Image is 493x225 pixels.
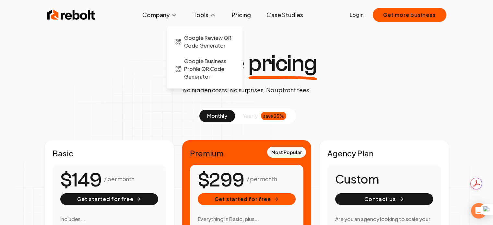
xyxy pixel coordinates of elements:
[188,8,221,21] button: Tools
[53,148,166,158] h2: Basic
[335,173,433,186] h1: Custom
[172,55,237,83] a: Google Business Profile QR Code Generator
[198,166,244,195] number-flow-react: $299
[182,85,311,95] p: No hidden costs. No surprises. No upfront fees.
[247,174,277,184] p: / per month
[60,166,101,195] number-flow-react: $149
[335,193,433,205] button: Contact us
[261,8,308,21] a: Case Studies
[184,34,235,50] span: Google Review QR Code Generator
[350,11,364,19] a: Login
[176,52,317,75] h1: Simple
[327,148,441,158] h2: Agency Plan
[137,8,183,21] button: Company
[198,193,296,205] button: Get started for free
[172,31,237,52] a: Google Review QR Code Generator
[47,8,96,21] img: Rebolt Logo
[261,112,286,120] div: save 25%
[199,110,235,122] button: monthly
[248,52,317,75] span: pricing
[104,174,134,184] p: / per month
[184,57,235,81] span: Google Business Profile QR Code Generator
[373,8,446,22] button: Get more business
[235,110,294,122] button: yearlysave 25%
[267,147,306,158] div: Most Popular
[198,215,296,223] h3: Everything in Basic, plus...
[227,8,256,21] a: Pricing
[190,148,303,158] h2: Premium
[471,203,487,219] div: Open Intercom Messenger
[60,215,158,223] h3: Includes...
[60,193,158,205] button: Get started for free
[243,112,258,120] span: yearly
[207,112,227,119] span: monthly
